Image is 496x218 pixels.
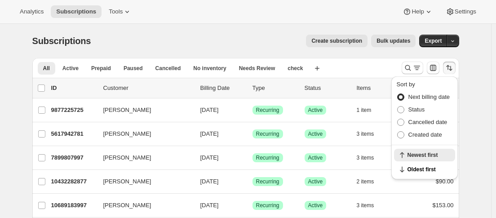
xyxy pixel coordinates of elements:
[408,106,425,113] span: Status
[62,65,79,72] span: Active
[433,202,454,209] span: $153.00
[98,127,188,141] button: [PERSON_NAME]
[357,175,384,188] button: 2 items
[357,202,374,209] span: 3 items
[51,104,454,116] div: 9877225725[PERSON_NAME][DATE]SuccessRecurringSuccessActive1 item$135.00
[103,106,151,115] span: [PERSON_NAME]
[103,84,193,93] p: Customer
[288,65,303,72] span: check
[357,84,402,93] div: Items
[407,151,450,159] span: Newest first
[103,5,137,18] button: Tools
[357,178,374,185] span: 2 items
[440,5,482,18] button: Settings
[14,5,49,18] button: Analytics
[407,166,450,173] span: Oldest first
[310,62,324,75] button: Create new view
[357,128,384,140] button: 3 items
[357,151,384,164] button: 3 items
[443,62,456,74] button: Sort the results
[311,37,362,44] span: Create subscription
[408,93,450,100] span: Next billing date
[200,178,219,185] span: [DATE]
[308,154,323,161] span: Active
[397,81,415,88] span: Sort by
[252,84,297,93] div: Type
[427,62,439,74] button: Customize table column order and visibility
[371,35,416,47] button: Bulk updates
[56,8,96,15] span: Subscriptions
[394,163,455,176] button: Oldest first
[193,65,226,72] span: No inventory
[200,202,219,209] span: [DATE]
[357,154,374,161] span: 3 items
[357,104,381,116] button: 1 item
[51,177,96,186] p: 10432282877
[308,202,323,209] span: Active
[357,199,384,212] button: 3 items
[412,8,424,15] span: Help
[357,107,372,114] span: 1 item
[51,84,96,93] p: ID
[308,178,323,185] span: Active
[256,107,279,114] span: Recurring
[256,202,279,209] span: Recurring
[51,199,454,212] div: 10689183997[PERSON_NAME][DATE]SuccessRecurringSuccessActive3 items$153.00
[376,37,410,44] span: Bulk updates
[394,149,455,161] button: Newest first
[256,154,279,161] span: Recurring
[91,65,111,72] span: Prepaid
[397,5,438,18] button: Help
[103,177,151,186] span: [PERSON_NAME]
[51,129,96,138] p: 5617942781
[306,35,368,47] button: Create subscription
[200,154,219,161] span: [DATE]
[51,201,96,210] p: 10689183997
[408,119,447,125] span: Cancelled date
[109,8,123,15] span: Tools
[408,131,442,138] span: Created date
[419,35,447,47] button: Export
[308,107,323,114] span: Active
[200,107,219,113] span: [DATE]
[425,37,442,44] span: Export
[51,151,454,164] div: 7899807997[PERSON_NAME][DATE]SuccessRecurringSuccessActive3 items$315.00
[32,36,91,46] span: Subscriptions
[155,65,181,72] span: Cancelled
[98,174,188,189] button: [PERSON_NAME]
[256,178,279,185] span: Recurring
[51,175,454,188] div: 10432282877[PERSON_NAME][DATE]SuccessRecurringSuccessActive2 items$90.00
[20,8,44,15] span: Analytics
[98,151,188,165] button: [PERSON_NAME]
[43,65,50,72] span: All
[124,65,143,72] span: Paused
[200,130,219,137] span: [DATE]
[51,5,102,18] button: Subscriptions
[256,130,279,138] span: Recurring
[200,84,245,93] p: Billing Date
[51,153,96,162] p: 7899807997
[402,62,423,74] button: Search and filter results
[305,84,350,93] p: Status
[239,65,275,72] span: Needs Review
[308,130,323,138] span: Active
[103,129,151,138] span: [PERSON_NAME]
[103,153,151,162] span: [PERSON_NAME]
[455,8,476,15] span: Settings
[51,106,96,115] p: 9877225725
[98,103,188,117] button: [PERSON_NAME]
[103,201,151,210] span: [PERSON_NAME]
[51,84,454,93] div: IDCustomerBilling DateTypeStatusItemsTotal
[98,198,188,213] button: [PERSON_NAME]
[357,130,374,138] span: 3 items
[51,128,454,140] div: 5617942781[PERSON_NAME][DATE]SuccessRecurringSuccessActive3 items$300.00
